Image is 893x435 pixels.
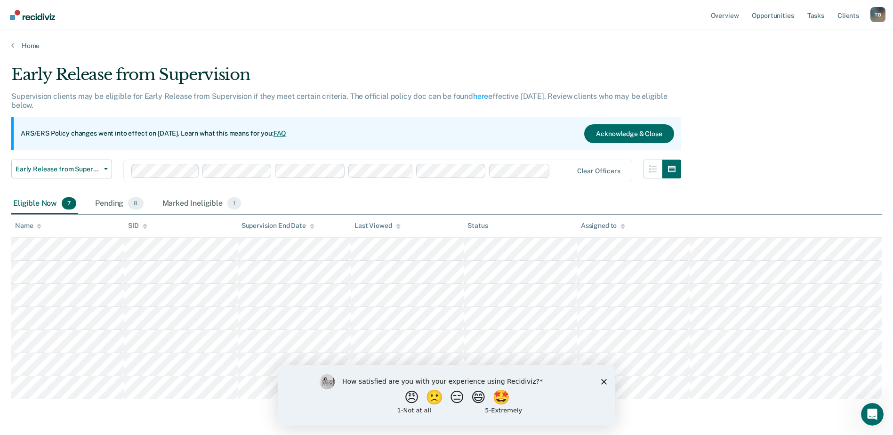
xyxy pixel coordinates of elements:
span: Early Release from Supervision [16,165,100,173]
button: Early Release from Supervision [11,160,112,178]
iframe: Intercom live chat [861,403,884,426]
button: Acknowledge & Close [584,124,674,143]
div: SID [128,222,147,230]
p: Supervision clients may be eligible for Early Release from Supervision if they meet certain crite... [11,92,668,110]
div: T B [870,7,885,22]
span: 1 [227,197,241,209]
img: Recidiviz [10,10,55,20]
p: ARS/ERS Policy changes went into effect on [DATE]. Learn what this means for you: [21,129,286,138]
span: 7 [62,197,76,209]
a: Home [11,41,882,50]
a: here [473,92,488,101]
div: Name [15,222,41,230]
div: Eligible Now7 [11,193,78,214]
div: Early Release from Supervision [11,65,681,92]
div: Clear officers [577,167,620,175]
div: Assigned to [581,222,625,230]
iframe: Survey by Kim from Recidiviz [278,365,615,426]
span: 8 [128,197,143,209]
div: Pending8 [93,193,145,214]
button: Profile dropdown button [870,7,885,22]
div: Last Viewed [354,222,400,230]
div: Supervision End Date [241,222,314,230]
div: Status [467,222,488,230]
a: FAQ [274,129,287,137]
div: Marked Ineligible1 [161,193,243,214]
